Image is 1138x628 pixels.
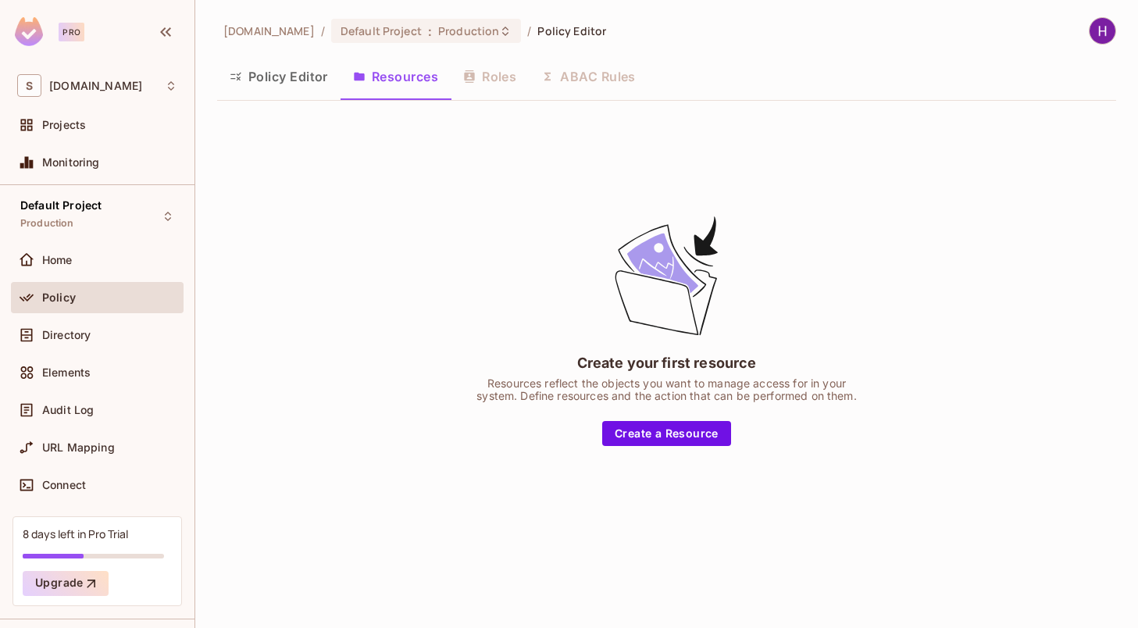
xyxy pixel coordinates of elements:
[341,57,451,96] button: Resources
[602,421,731,446] button: Create a Resource
[527,23,531,38] li: /
[42,404,94,416] span: Audit Log
[321,23,325,38] li: /
[223,23,315,38] span: the active workspace
[20,217,74,230] span: Production
[42,479,86,491] span: Connect
[537,23,606,38] span: Policy Editor
[15,17,43,46] img: SReyMgAAAABJRU5ErkJggg==
[42,156,100,169] span: Monitoring
[42,119,86,131] span: Projects
[23,571,109,596] button: Upgrade
[42,366,91,379] span: Elements
[42,254,73,266] span: Home
[42,441,115,454] span: URL Mapping
[438,23,499,38] span: Production
[472,377,862,402] div: Resources reflect the objects you want to manage access for in your system. Define resources and ...
[42,291,76,304] span: Policy
[59,23,84,41] div: Pro
[20,199,102,212] span: Default Project
[341,23,422,38] span: Default Project
[1090,18,1115,44] img: Horace Smith
[17,74,41,97] span: S
[49,80,142,92] span: Workspace: stargitsolutions.com
[577,353,757,373] div: Create your first resource
[42,329,91,341] span: Directory
[217,57,341,96] button: Policy Editor
[427,25,433,37] span: :
[23,526,128,541] div: 8 days left in Pro Trial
